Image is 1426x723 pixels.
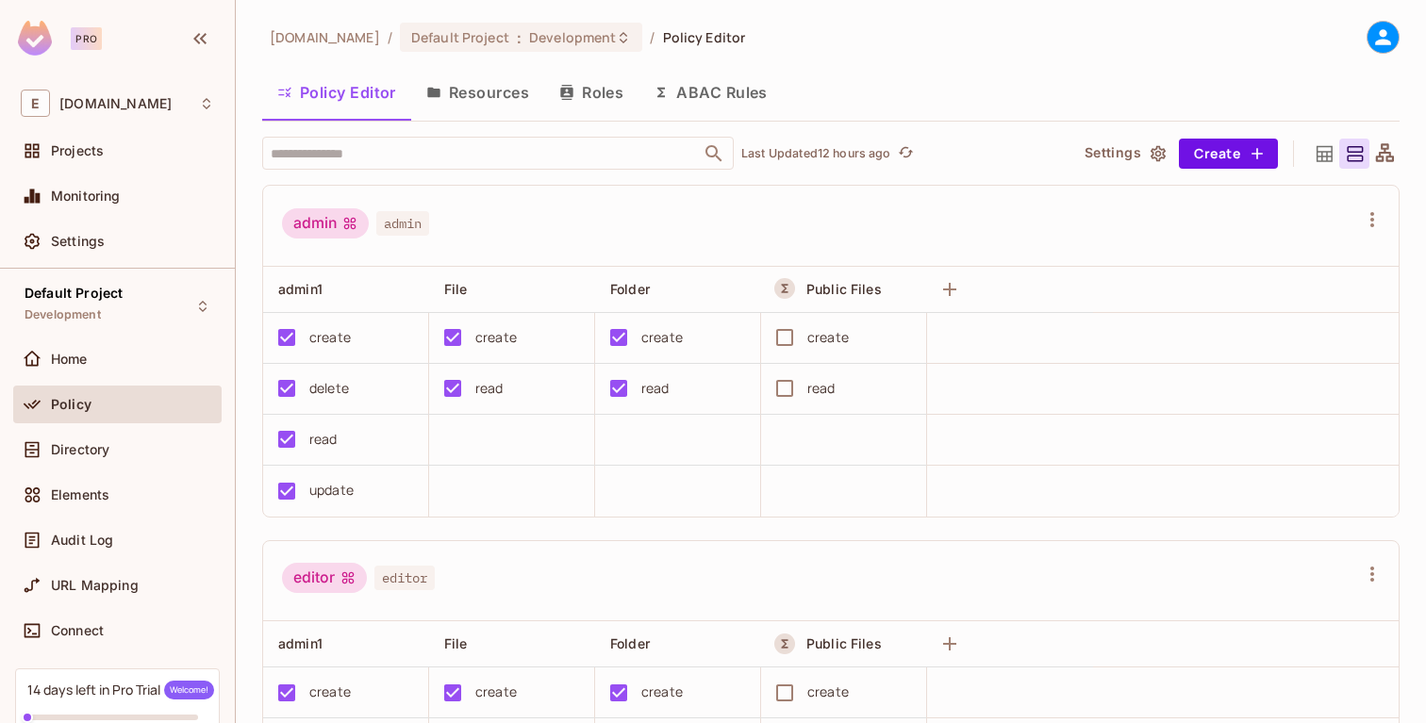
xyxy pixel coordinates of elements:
[529,28,616,46] span: Development
[51,578,139,593] span: URL Mapping
[641,327,683,348] div: create
[18,21,52,56] img: SReyMgAAAABJRU5ErkJggg==
[807,327,849,348] div: create
[411,28,509,46] span: Default Project
[309,480,354,501] div: update
[663,28,746,46] span: Policy Editor
[638,69,783,116] button: ABAC Rules
[895,142,918,165] button: refresh
[270,28,380,46] span: the active workspace
[898,144,914,163] span: refresh
[411,69,544,116] button: Resources
[21,90,50,117] span: E
[59,96,172,111] span: Workspace: example.com
[1179,139,1278,169] button: Create
[51,397,91,412] span: Policy
[51,143,104,158] span: Projects
[444,281,468,297] span: File
[51,623,104,638] span: Connect
[51,533,113,548] span: Audit Log
[610,635,650,651] span: Folder
[278,281,323,297] span: admin1
[282,208,369,238] div: admin
[309,682,351,702] div: create
[25,286,123,301] span: Default Project
[641,682,683,702] div: create
[741,146,891,161] p: Last Updated 12 hours ago
[262,69,411,116] button: Policy Editor
[774,278,795,299] button: A Resource Set is a dynamically conditioned resource, defined by real-time criteria.
[475,682,517,702] div: create
[475,327,517,348] div: create
[701,140,727,167] button: Open
[475,378,504,399] div: read
[51,487,109,502] span: Elements
[309,378,349,399] div: delete
[309,327,351,348] div: create
[444,635,468,651] span: File
[25,307,101,322] span: Development
[650,28,655,46] li: /
[641,378,670,399] div: read
[610,281,650,297] span: Folder
[806,281,882,297] span: Public Files
[774,633,795,654] button: A Resource Set is a dynamically conditioned resource, defined by real-time criteria.
[164,681,214,699] span: Welcome!
[51,234,105,249] span: Settings
[27,681,214,699] div: 14 days left in Pro Trial
[388,28,392,46] li: /
[51,442,109,457] span: Directory
[71,27,102,50] div: Pro
[807,682,849,702] div: create
[891,142,918,165] span: Click to refresh data
[278,635,323,651] span: admin1
[51,189,121,204] span: Monitoring
[806,635,882,651] span: Public Files
[309,429,338,450] div: read
[544,69,638,116] button: Roles
[374,566,435,590] span: editor
[807,378,836,399] div: read
[516,30,522,45] span: :
[376,211,429,236] span: admin
[282,563,367,593] div: editor
[1077,139,1171,169] button: Settings
[51,352,88,367] span: Home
